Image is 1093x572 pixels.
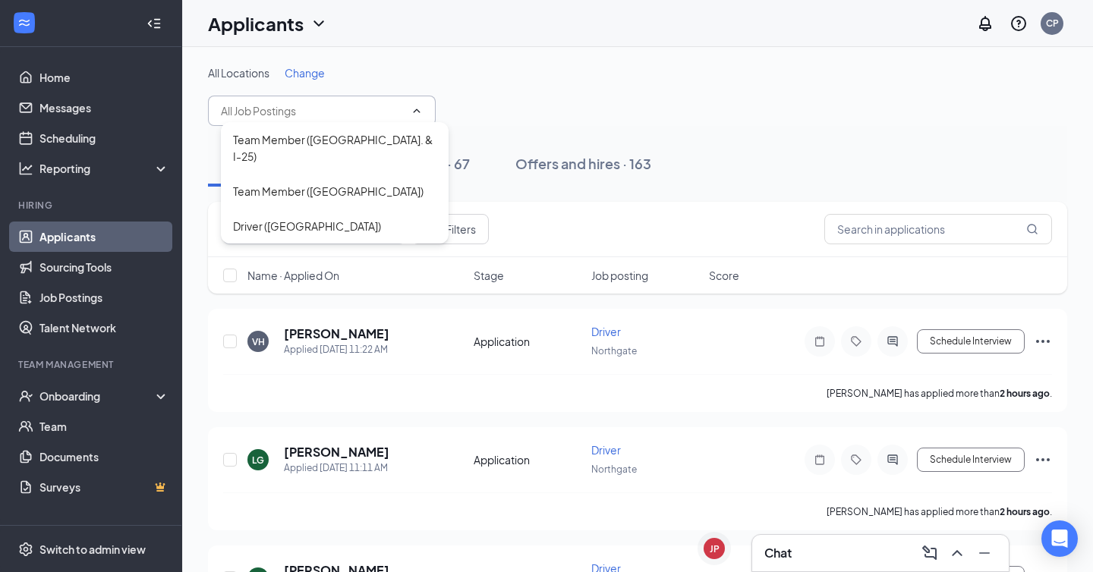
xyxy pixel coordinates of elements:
svg: ComposeMessage [921,544,939,562]
h5: [PERSON_NAME] [284,325,389,342]
div: VH [252,335,265,348]
svg: MagnifyingGlass [1026,223,1038,235]
svg: Notifications [976,14,994,33]
div: Onboarding [39,388,156,404]
span: Name · Applied On [247,268,339,283]
input: All Job Postings [221,102,405,119]
div: JP [710,542,720,555]
div: Offers and hires · 163 [515,154,651,173]
svg: Note [811,335,829,347]
svg: Ellipses [1034,451,1052,469]
a: Documents [39,442,169,472]
svg: ChevronUp [948,544,966,562]
div: Application [474,334,582,349]
div: Reporting [39,161,170,176]
button: Schedule Interview [917,329,1025,354]
span: Northgate [591,464,637,475]
svg: QuestionInfo [1010,14,1028,33]
div: Team Member ([GEOGRAPHIC_DATA]) [233,183,424,200]
b: 2 hours ago [1000,388,1050,399]
div: Open Intercom Messenger [1041,520,1078,557]
div: Hiring [18,199,166,212]
svg: ActiveChat [884,454,902,466]
a: Sourcing Tools [39,252,169,282]
h1: Applicants [208,11,304,36]
a: Job Postings [39,282,169,313]
h5: [PERSON_NAME] [284,444,389,460]
span: Change [285,66,325,80]
svg: ChevronDown [310,14,328,33]
button: Minimize [972,541,997,565]
span: Driver [591,443,621,457]
a: Applicants [39,222,169,252]
b: 2 hours ago [1000,506,1050,517]
input: Search in applications [824,214,1052,244]
div: Applied [DATE] 11:22 AM [284,342,389,357]
span: All Locations [208,66,269,80]
svg: Minimize [975,544,994,562]
a: Talent Network [39,313,169,343]
div: LG [252,454,264,467]
svg: Ellipses [1034,332,1052,350]
svg: Analysis [18,161,33,176]
a: Messages [39,93,169,123]
div: Team Management [18,358,166,371]
p: [PERSON_NAME] has applied more than . [827,387,1052,400]
svg: Tag [847,335,865,347]
div: Team Member ([GEOGRAPHIC_DATA]. & I-25) [233,131,436,165]
span: Job posting [591,268,648,283]
a: Team [39,411,169,442]
svg: ActiveChat [884,335,902,347]
svg: WorkstreamLogo [17,15,32,30]
span: Stage [474,268,504,283]
div: Driver ([GEOGRAPHIC_DATA]) [233,218,381,234]
svg: UserCheck [18,388,33,404]
span: Score [709,268,739,283]
svg: Collapse [146,16,162,31]
h3: Chat [764,545,792,561]
svg: Note [811,454,829,466]
a: SurveysCrown [39,472,169,502]
div: Application [474,452,582,467]
div: Switch to admin view [39,542,146,557]
p: [PERSON_NAME] has applied more than . [827,505,1052,518]
button: Schedule Interview [917,448,1025,472]
svg: Tag [847,454,865,466]
span: Driver [591,325,621,338]
button: ChevronUp [945,541,969,565]
button: ComposeMessage [918,541,942,565]
a: Scheduling [39,123,169,153]
button: Filter Filters [411,214,489,244]
a: Home [39,62,169,93]
div: Applied [DATE] 11:11 AM [284,460,389,476]
svg: ChevronUp [411,105,423,117]
svg: Settings [18,542,33,557]
span: Northgate [591,345,637,357]
div: CP [1046,17,1059,30]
